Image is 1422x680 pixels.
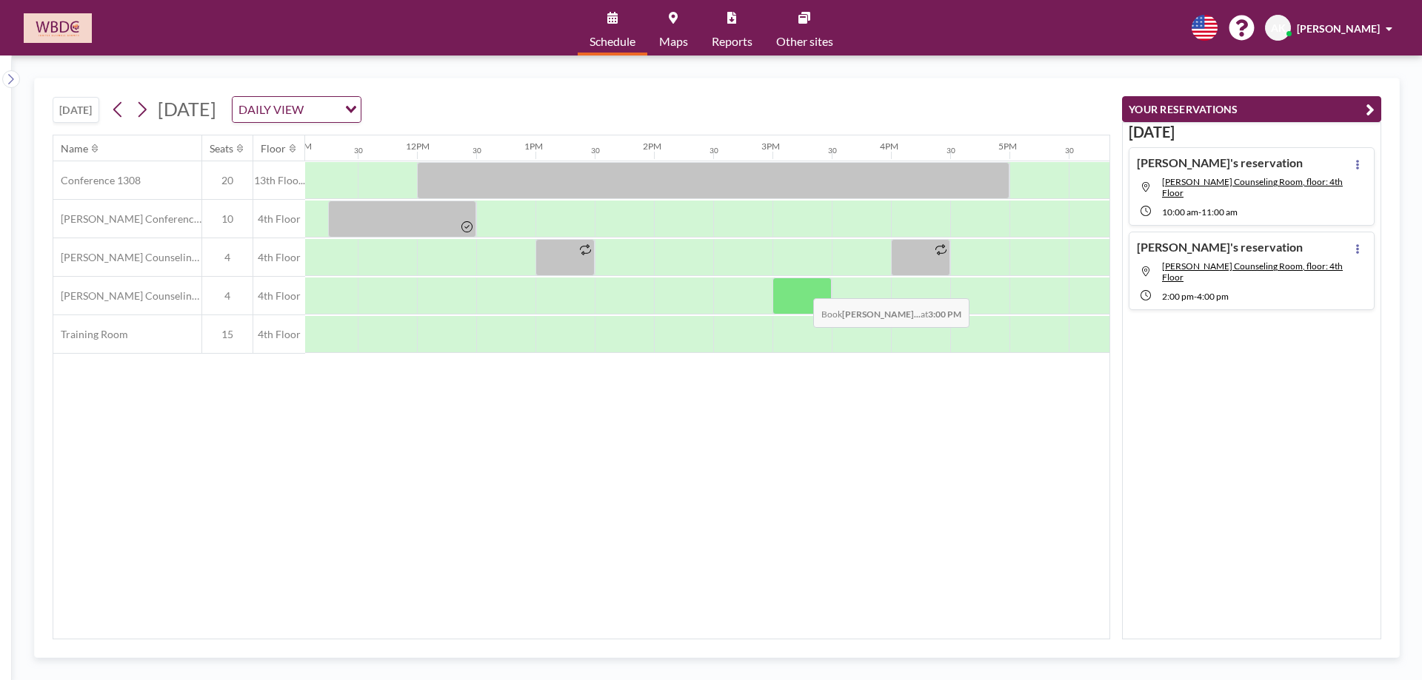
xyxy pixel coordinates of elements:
[1197,291,1229,302] span: 4:00 PM
[813,298,969,328] span: Book at
[202,328,253,341] span: 15
[659,36,688,47] span: Maps
[210,142,233,155] div: Seats
[1129,123,1375,141] h3: [DATE]
[842,309,921,320] b: [PERSON_NAME]...
[236,100,307,119] span: DAILY VIEW
[1122,96,1381,122] button: YOUR RESERVATIONS
[53,289,201,303] span: [PERSON_NAME] Counseling Room
[1162,260,1343,283] span: Serlin Counseling Room, floor: 4th Floor
[524,141,543,152] div: 1PM
[1297,22,1380,35] span: [PERSON_NAME]
[158,98,216,120] span: [DATE]
[473,146,481,155] div: 30
[1162,206,1198,218] span: 10:00 AM
[253,328,305,341] span: 4th Floor
[1201,206,1238,218] span: 11:00 AM
[53,251,201,264] span: [PERSON_NAME] Counseling Room
[253,212,305,226] span: 4th Floor
[591,146,600,155] div: 30
[253,289,305,303] span: 4th Floor
[1194,291,1197,302] span: -
[1271,21,1286,35] span: AK
[233,97,361,122] div: Search for option
[24,13,92,43] img: organization-logo
[590,36,635,47] span: Schedule
[928,309,961,320] b: 3:00 PM
[253,174,305,187] span: 13th Floo...
[61,142,88,155] div: Name
[253,251,305,264] span: 4th Floor
[354,146,363,155] div: 30
[712,36,752,47] span: Reports
[406,141,430,152] div: 12PM
[1198,206,1201,218] span: -
[308,100,336,119] input: Search for option
[947,146,955,155] div: 30
[53,212,201,226] span: [PERSON_NAME] Conference Room
[202,289,253,303] span: 4
[53,97,99,123] button: [DATE]
[202,212,253,226] span: 10
[202,174,253,187] span: 20
[998,141,1017,152] div: 5PM
[776,36,833,47] span: Other sites
[1065,146,1074,155] div: 30
[1137,240,1303,255] h4: [PERSON_NAME]'s reservation
[710,146,718,155] div: 30
[1162,176,1343,198] span: Serlin Counseling Room, floor: 4th Floor
[202,251,253,264] span: 4
[880,141,898,152] div: 4PM
[53,328,128,341] span: Training Room
[261,142,286,155] div: Floor
[828,146,837,155] div: 30
[53,174,141,187] span: Conference 1308
[1162,291,1194,302] span: 2:00 PM
[1137,155,1303,170] h4: [PERSON_NAME]'s reservation
[761,141,780,152] div: 3PM
[643,141,661,152] div: 2PM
